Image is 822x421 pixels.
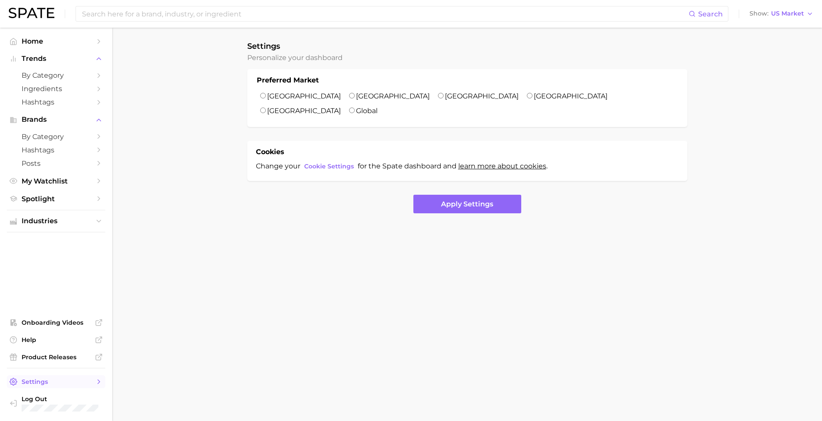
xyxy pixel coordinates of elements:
[22,319,91,326] span: Onboarding Videos
[81,6,689,21] input: Search here for a brand, industry, or ingredient
[256,162,548,170] span: Change your for the Spate dashboard and .
[445,92,519,100] label: [GEOGRAPHIC_DATA]
[534,92,608,100] label: [GEOGRAPHIC_DATA]
[747,8,816,19] button: ShowUS Market
[257,75,319,85] h1: Preferred Market
[22,159,91,168] span: Posts
[267,107,341,115] label: [GEOGRAPHIC_DATA]
[356,92,430,100] label: [GEOGRAPHIC_DATA]
[22,71,91,79] span: by Category
[22,85,91,93] span: Ingredients
[7,316,105,329] a: Onboarding Videos
[22,146,91,154] span: Hashtags
[458,162,546,170] a: learn more about cookies
[7,375,105,388] a: Settings
[7,113,105,126] button: Brands
[7,52,105,65] button: Trends
[7,215,105,228] button: Industries
[22,37,91,45] span: Home
[356,107,378,115] label: Global
[750,11,768,16] span: Show
[7,35,105,48] a: Home
[22,98,91,106] span: Hashtags
[22,133,91,141] span: by Category
[302,161,356,172] button: Cookie Settings
[7,192,105,206] a: Spotlight
[413,195,521,213] button: Apply Settings
[22,353,91,361] span: Product Releases
[247,41,687,51] h1: Settings
[22,378,91,386] span: Settings
[304,163,354,170] span: Cookie Settings
[22,336,91,344] span: Help
[7,95,105,109] a: Hashtags
[22,395,98,403] span: Log Out
[22,217,91,225] span: Industries
[7,157,105,170] a: Posts
[7,69,105,82] a: by Category
[22,177,91,185] span: My Watchlist
[7,393,105,414] a: Log out. Currently logged in with e-mail alyssa@spate.nyc.
[22,195,91,203] span: Spotlight
[22,116,91,123] span: Brands
[771,11,804,16] span: US Market
[256,147,284,157] h1: Cookies
[247,54,687,62] h2: Personalize your dashboard
[9,8,54,18] img: SPATE
[7,174,105,188] a: My Watchlist
[7,130,105,143] a: by Category
[7,333,105,346] a: Help
[267,92,341,100] label: [GEOGRAPHIC_DATA]
[698,10,723,18] span: Search
[7,82,105,95] a: Ingredients
[22,55,91,63] span: Trends
[7,351,105,364] a: Product Releases
[7,143,105,157] a: Hashtags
